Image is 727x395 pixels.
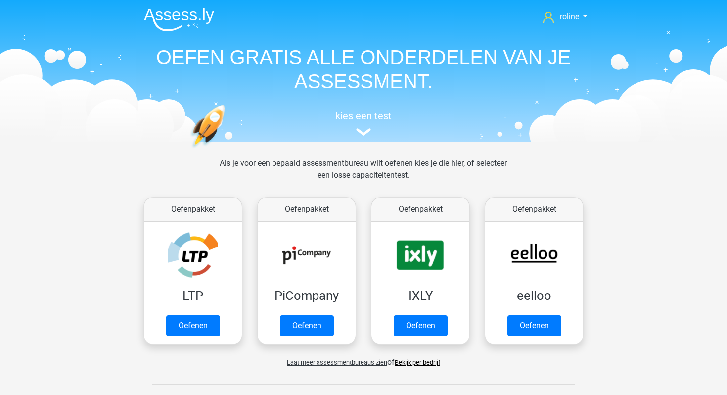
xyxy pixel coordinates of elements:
span: roline [560,12,579,21]
div: Als je voor een bepaald assessmentbureau wilt oefenen kies je die hier, of selecteer een losse ca... [212,157,515,193]
a: Oefenen [394,315,448,336]
a: Oefenen [280,315,334,336]
a: roline [539,11,591,23]
h5: kies een test [136,110,591,122]
img: Assessly [144,8,214,31]
a: Oefenen [166,315,220,336]
img: assessment [356,128,371,136]
img: oefenen [190,105,263,195]
span: Laat meer assessmentbureaus zien [287,359,387,366]
a: kies een test [136,110,591,136]
a: Bekijk per bedrijf [395,359,440,366]
a: Oefenen [507,315,561,336]
div: of [136,348,591,368]
h1: OEFEN GRATIS ALLE ONDERDELEN VAN JE ASSESSMENT. [136,46,591,93]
